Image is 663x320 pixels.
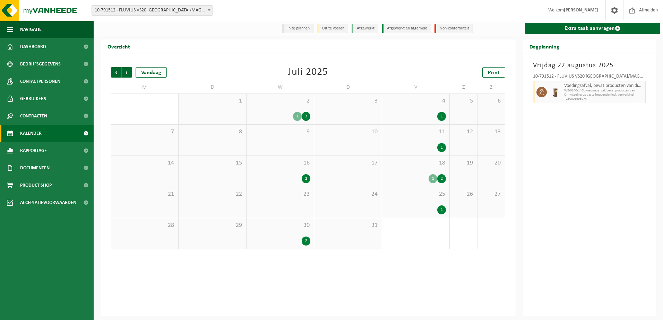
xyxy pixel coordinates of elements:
span: Contracten [20,107,47,125]
span: Bedrijfsgegevens [20,55,61,73]
td: Z [477,81,505,94]
span: Voedingsafval, bevat producten van dierlijke oorsprong, onverpakt, categorie 3 [564,83,644,89]
span: Acceptatievoorwaarden [20,194,76,211]
span: 28 [115,222,175,229]
span: 8 [182,128,242,136]
span: 9 [250,128,310,136]
span: Product Shop [20,177,52,194]
li: Afgewerkt en afgemeld [382,24,431,33]
span: 19 [453,159,474,167]
div: 2 [302,174,310,183]
span: 29 [182,222,242,229]
span: Navigatie [20,21,42,38]
span: 10-791512 - FLUVIUS VS20 ANTWERPEN/MAGAZIJN, KLANTENKANTOOR EN INFRA - DEURNE [92,5,213,16]
span: 31 [318,222,378,229]
span: 6 [481,97,501,105]
span: 20 [481,159,501,167]
span: Print [488,70,500,75]
div: Vandaag [136,67,167,78]
div: 2 [302,237,310,246]
h3: Vrijdag 22 augustus 2025 [533,60,646,71]
li: Afgewerkt [352,24,378,33]
td: W [247,81,314,94]
span: WB-0140-140L voedingsafval, bevat producten van [564,89,644,93]
span: Dashboard [20,38,46,55]
span: 10-791512 - FLUVIUS VS20 ANTWERPEN/MAGAZIJN, KLANTENKANTOOR EN INFRA - DEURNE [92,6,213,15]
li: In te plannen [282,24,313,33]
span: 27 [481,190,501,198]
span: 26 [453,190,474,198]
a: Print [482,67,505,78]
div: 3 [302,112,310,121]
span: 16 [250,159,310,167]
span: 23 [250,190,310,198]
span: 1 [182,97,242,105]
span: Volgende [122,67,132,78]
div: 1 [429,174,437,183]
span: Gebruikers [20,90,46,107]
img: WB-0140-HPE-BN-01 [550,87,561,97]
h2: Overzicht [101,39,137,53]
strong: [PERSON_NAME] [564,8,599,13]
td: V [382,81,450,94]
li: Uit te voeren [317,24,348,33]
span: 7 [115,128,175,136]
a: Extra taak aanvragen [525,23,661,34]
span: 18 [386,159,446,167]
span: 25 [386,190,446,198]
div: Juli 2025 [288,67,328,78]
span: 4 [386,97,446,105]
span: 11 [386,128,446,136]
span: 3 [318,97,378,105]
span: Rapportage [20,142,47,159]
span: 15 [182,159,242,167]
span: Omwisseling op vaste frequentie (incl. verwerking) [564,93,644,97]
div: 1 [437,205,446,214]
td: D [314,81,382,94]
span: 12 [453,128,474,136]
span: 14 [115,159,175,167]
span: T250001695974 [564,97,644,101]
span: 30 [250,222,310,229]
span: 21 [115,190,175,198]
span: Vorige [111,67,121,78]
div: 10-791512 - FLUVIUS VS20 [GEOGRAPHIC_DATA]/MAGAZIJN, KLANTENKANTOOR EN INFRA - DEURNE [533,74,646,81]
span: 22 [182,190,242,198]
div: 1 [437,143,446,152]
td: M [111,81,179,94]
span: 24 [318,190,378,198]
td: Z [450,81,477,94]
div: 2 [437,174,446,183]
span: 10 [318,128,378,136]
span: 2 [250,97,310,105]
span: 17 [318,159,378,167]
span: 13 [481,128,501,136]
div: 1 [293,112,302,121]
span: Kalender [20,125,42,142]
h2: Dagplanning [523,39,566,53]
span: 5 [453,97,474,105]
span: Documenten [20,159,50,177]
li: Non-conformiteit [434,24,473,33]
span: Contactpersonen [20,73,60,90]
div: 1 [437,112,446,121]
td: D [179,81,246,94]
